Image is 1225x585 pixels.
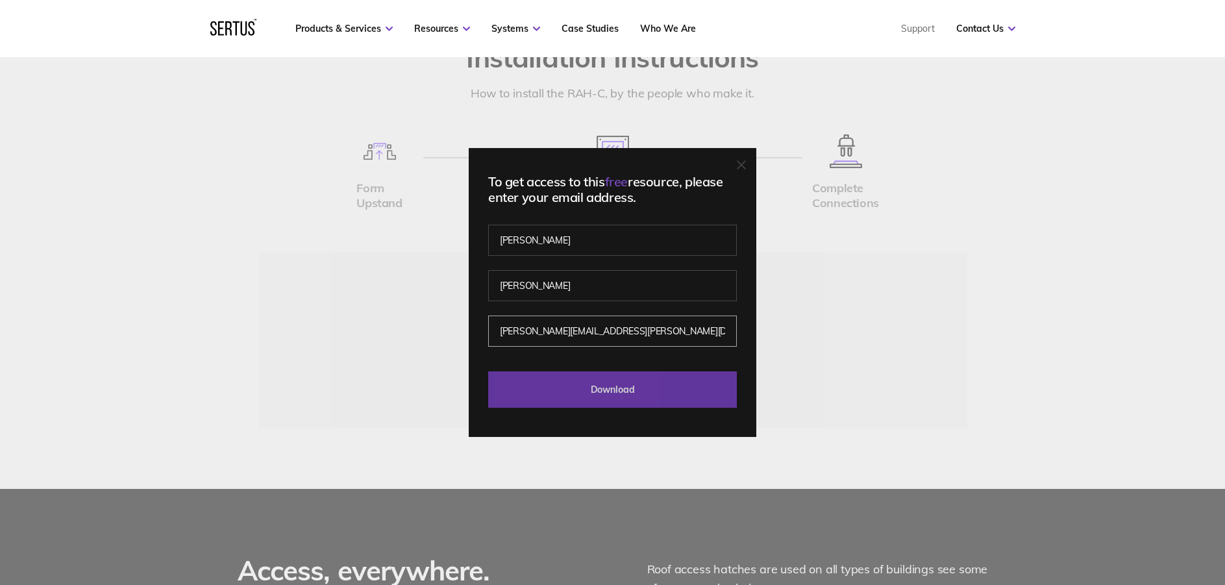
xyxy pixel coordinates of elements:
[562,23,619,34] a: Case Studies
[414,23,470,34] a: Resources
[488,270,737,301] input: Last name*
[488,371,737,408] input: Download
[491,23,540,34] a: Systems
[605,173,628,190] span: free
[295,23,393,34] a: Products & Services
[1160,523,1225,585] iframe: Chat Widget
[956,23,1015,34] a: Contact Us
[901,23,935,34] a: Support
[488,316,737,347] input: Work email address*
[640,23,696,34] a: Who We Are
[488,225,737,256] input: First name*
[488,174,737,205] div: To get access to this resource, please enter your email address.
